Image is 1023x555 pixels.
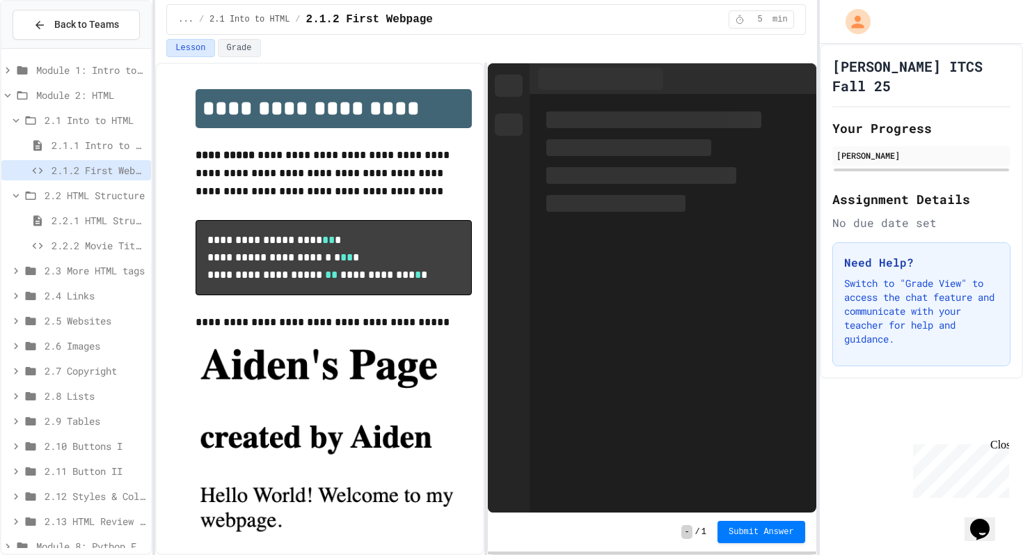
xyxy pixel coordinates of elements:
[36,63,145,77] span: Module 1: Intro to the Web
[45,288,145,303] span: 2.4 Links
[832,214,1010,231] div: No due date set
[45,364,145,378] span: 2.7 Copyright
[178,14,193,25] span: ...
[45,188,145,203] span: 2.2 HTML Structure
[36,88,145,102] span: Module 2: HTML
[844,276,999,346] p: Switch to "Grade View" to access the chat feature and communicate with your teacher for help and ...
[45,263,145,278] span: 2.3 More HTML tags
[166,39,214,57] button: Lesson
[45,338,145,353] span: 2.6 Images
[681,525,692,539] span: -
[45,313,145,328] span: 2.5 Websites
[45,514,145,529] span: 2.13 HTML Review Quiz
[13,10,140,40] button: Back to Teams
[844,254,999,271] h3: Need Help?
[218,39,261,57] button: Grade
[45,414,145,428] span: 2.9 Tables
[6,6,96,88] div: Chat with us now!Close
[51,213,145,228] span: 2.2.1 HTML Structure
[51,163,145,178] span: 2.1.2 First Webpage
[199,14,204,25] span: /
[45,464,145,478] span: 2.11 Button II
[295,14,300,25] span: /
[907,439,1009,498] iframe: chat widget
[701,526,706,538] span: 1
[45,389,145,403] span: 2.8 Lists
[51,238,145,253] span: 2.2.2 Movie Title
[36,539,145,554] span: Module 8: Python Fudamentals
[51,138,145,153] span: 2.1.1 Intro to HTML
[717,521,805,543] button: Submit Answer
[306,11,433,28] span: 2.1.2 First Webpage
[832,189,1010,209] h2: Assignment Details
[836,149,1006,162] div: [PERSON_NAME]
[772,14,788,25] span: min
[965,499,1009,541] iframe: chat widget
[749,14,771,25] span: 5
[209,14,290,25] span: 2.1 Into to HTML
[54,17,119,32] span: Back to Teams
[45,489,145,503] span: 2.12 Styles & Colors
[729,526,794,538] span: Submit Answer
[45,439,145,453] span: 2.10 Buttons I
[695,526,700,538] span: /
[832,118,1010,138] h2: Your Progress
[832,56,1010,95] h1: [PERSON_NAME] ITCS Fall 25
[831,6,874,38] div: My Account
[45,113,145,127] span: 2.1 Into to HTML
